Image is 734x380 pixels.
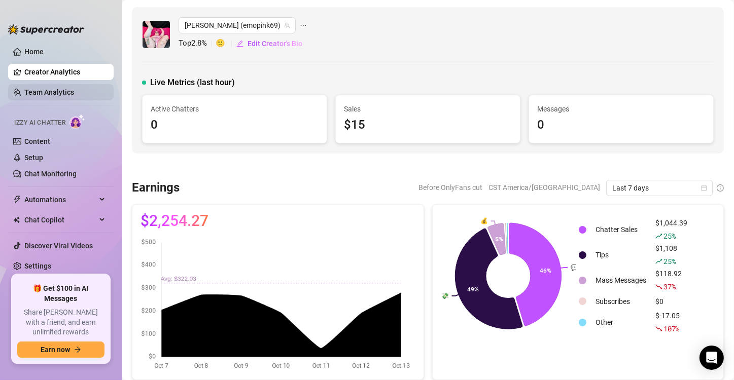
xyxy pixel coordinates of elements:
td: Tips [591,243,650,267]
button: Edit Creator's Bio [236,35,303,52]
a: Creator Analytics [24,64,106,80]
span: Automations [24,192,96,208]
a: Settings [24,262,51,270]
span: edit [236,40,243,47]
span: Sales [344,103,512,115]
a: Discover Viral Videos [24,242,93,250]
span: 25 % [663,231,675,241]
span: Share [PERSON_NAME] with a friend, and earn unlimited rewards [17,308,104,337]
a: Home [24,48,44,56]
span: thunderbolt [13,196,21,204]
img: emopink69 [143,21,170,48]
div: $118.92 [655,268,687,292]
span: Izzy AI Chatter [14,118,65,128]
div: 0 [151,116,319,135]
td: Other [591,310,650,334]
span: Before OnlyFans cut [418,180,482,195]
span: rise [655,258,662,265]
text: 💰 [480,217,487,224]
a: Setup [24,154,43,162]
span: Messages [537,103,705,115]
a: Chat Monitoring [24,170,77,178]
span: calendar [701,185,707,191]
span: rise [655,233,662,240]
span: fall [655,283,662,290]
span: 🎁 Get $100 in AI Messages [17,284,104,303]
button: Earn nowarrow-right [17,341,104,358]
div: $-17.05 [655,310,687,334]
span: $2,254.27 [141,213,208,229]
span: Chat Copilot [24,212,96,228]
td: Mass Messages [591,268,650,292]
span: CST America/[GEOGRAPHIC_DATA] [488,180,600,195]
span: Top 2.8 % [179,37,216,50]
span: 25 % [663,256,675,266]
span: team [284,22,290,28]
div: 0 [537,116,705,135]
span: fall [655,325,662,332]
div: $15 [344,116,512,135]
span: Edit Creator's Bio [248,40,302,48]
img: AI Chatter [69,114,85,129]
text: 💬 [571,263,579,271]
span: arrow-right [74,346,81,353]
span: Britney (emopink69) [185,18,290,33]
td: Chatter Sales [591,217,650,242]
span: Active Chatters [151,103,319,115]
div: $1,108 [655,243,687,267]
img: logo-BBDzfeDw.svg [8,24,84,34]
div: $0 [655,296,687,307]
text: 💸 [441,292,448,299]
a: Content [24,137,50,145]
span: Last 7 days [612,180,707,196]
span: Live Metrics (last hour) [150,77,235,89]
a: Team Analytics [24,88,74,96]
img: Chat Copilot [13,216,20,223]
div: Open Intercom Messenger [700,346,724,370]
span: ellipsis [300,17,307,33]
span: Earn now [41,346,70,354]
td: Subscribes [591,293,650,309]
span: 107 % [663,324,679,333]
h3: Earnings [132,180,180,196]
span: 37 % [663,282,675,291]
div: $1,044.39 [655,217,687,242]
span: info-circle [717,184,724,192]
span: 🙂 [216,37,236,50]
